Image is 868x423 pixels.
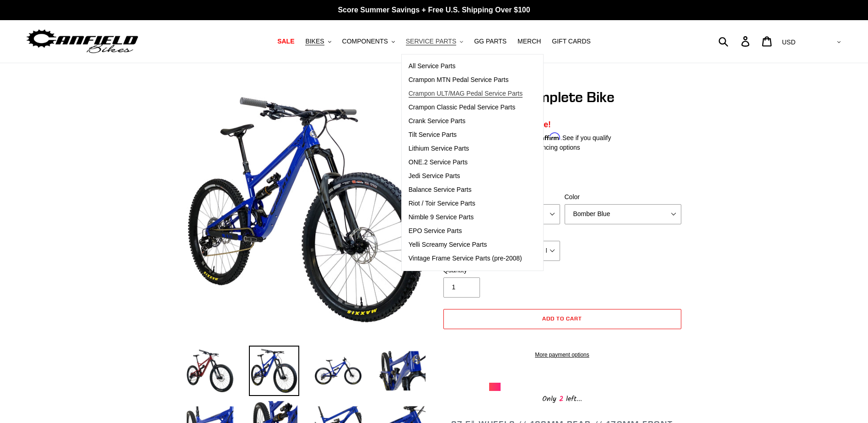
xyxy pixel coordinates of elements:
[249,346,299,396] img: Load image into Gallery viewer, BALANCE - Complete Bike
[489,391,636,405] div: Only left...
[402,142,530,156] a: Lithium Service Parts
[469,35,511,48] a: GG PARTS
[277,38,294,45] span: SALE
[401,35,468,48] button: SERVICE PARTS
[402,114,530,128] a: Crank Service Parts
[441,88,684,106] h1: BALANCE - Complete Bike
[338,35,399,48] button: COMPONENTS
[409,213,474,221] span: Nimble 9 Service Parts
[25,27,140,56] img: Canfield Bikes
[185,346,235,396] img: Load image into Gallery viewer, BALANCE - Complete Bike
[723,31,747,51] input: Search
[402,128,530,142] a: Tilt Service Parts
[402,156,530,169] a: ONE.2 Service Parts
[556,393,566,405] span: 2
[409,172,460,180] span: Jedi Service Parts
[542,315,582,322] span: Add to cart
[313,346,363,396] img: Load image into Gallery viewer, BALANCE - Complete Bike
[406,38,456,45] span: SERVICE PARTS
[402,224,530,238] a: EPO Service Parts
[305,38,324,45] span: BIKES
[513,35,545,48] a: MERCH
[409,227,462,235] span: EPO Service Parts
[273,35,299,48] a: SALE
[402,252,530,266] a: Vintage Frame Service Parts (pre-2008)
[402,87,530,101] a: Crampon ULT/MAG Pedal Service Parts
[541,133,561,141] span: Affirm
[409,255,522,262] span: Vintage Frame Service Parts (pre-2008)
[402,197,530,211] a: Riot / Toir Service Parts
[402,101,530,114] a: Crampon Classic Pedal Service Parts
[409,62,456,70] span: All Service Parts
[552,38,591,45] span: GIFT CARDS
[562,134,611,141] a: See if you qualify - Learn more about Affirm Financing (opens in modal)
[301,35,335,48] button: BIKES
[409,103,515,111] span: Crampon Classic Pedal Service Parts
[547,35,595,48] a: GIFT CARDS
[443,351,681,359] a: More payment options
[518,38,541,45] span: MERCH
[377,346,427,396] img: Load image into Gallery viewer, BALANCE - Complete Bike
[409,90,523,98] span: Crampon ULT/MAG Pedal Service Parts
[474,38,507,45] span: GG PARTS
[402,169,530,183] a: Jedi Service Parts
[409,241,487,249] span: Yelli Screamy Service Parts
[409,131,457,139] span: Tilt Service Parts
[409,186,472,194] span: Balance Service Parts
[402,60,530,73] a: All Service Parts
[402,73,530,87] a: Crampon MTN Pedal Service Parts
[402,211,530,224] a: Nimble 9 Service Parts
[409,117,465,125] span: Crank Service Parts
[342,38,388,45] span: COMPONENTS
[409,158,468,166] span: ONE.2 Service Parts
[409,76,509,84] span: Crampon MTN Pedal Service Parts
[441,161,684,170] div: calculated at checkout.
[402,183,530,197] a: Balance Service Parts
[402,238,530,252] a: Yelli Screamy Service Parts
[409,200,475,207] span: Riot / Toir Service Parts
[409,145,469,152] span: Lithium Service Parts
[443,309,681,329] button: Add to cart
[565,192,681,202] label: Color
